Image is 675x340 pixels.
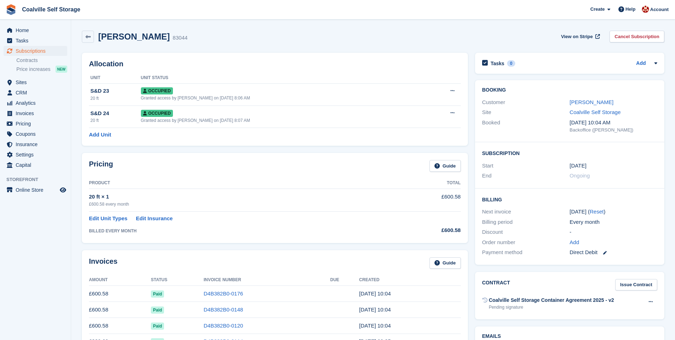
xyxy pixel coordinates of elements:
[89,201,391,207] div: £600.58 every month
[204,290,243,297] a: D4B382B0-0176
[570,228,657,236] div: -
[141,117,422,124] div: Granted access by [PERSON_NAME] on [DATE] 8:07 AM
[151,323,164,330] span: Paid
[89,286,151,302] td: £600.58
[89,215,127,223] a: Edit Unit Types
[90,109,141,118] div: S&D 24
[89,318,151,334] td: £600.58
[89,228,391,234] div: BILLED EVERY MONTH
[570,109,621,115] a: Coalville Self Storage
[391,226,461,235] div: £600.58
[4,77,67,87] a: menu
[561,33,593,40] span: View on Stripe
[615,279,657,291] a: Issue Contract
[89,72,141,84] th: Unit
[16,129,58,139] span: Coupons
[4,108,67,118] a: menu
[610,31,664,42] a: Cancel Subscription
[89,274,151,286] th: Amount
[89,60,461,68] h2: Allocation
[359,323,391,329] time: 2025-05-24 09:04:43 UTC
[558,31,601,42] a: View on Stripe
[4,150,67,160] a: menu
[482,334,657,339] h2: Emails
[16,66,51,73] span: Price increases
[4,88,67,98] a: menu
[141,95,422,101] div: Granted access by [PERSON_NAME] on [DATE] 8:06 AM
[204,323,243,329] a: D4B382B0-0120
[590,6,605,13] span: Create
[429,257,461,269] a: Guide
[16,160,58,170] span: Capital
[89,257,117,269] h2: Invoices
[16,139,58,149] span: Insurance
[482,248,570,257] div: Payment method
[489,297,614,304] div: Coalville Self Storage Container Agreement 2025 - v2
[16,98,58,108] span: Analytics
[482,218,570,226] div: Billing period
[570,172,590,179] span: Ongoing
[4,98,67,108] a: menu
[151,306,164,314] span: Paid
[4,139,67,149] a: menu
[16,150,58,160] span: Settings
[89,131,111,139] a: Add Unit
[151,274,204,286] th: Status
[636,60,646,68] a: Add
[482,279,510,291] h2: Contract
[98,32,170,41] h2: [PERSON_NAME]
[482,108,570,117] div: Site
[173,34,188,42] div: 83044
[16,65,67,73] a: Price increases NEW
[482,149,657,156] h2: Subscription
[570,162,586,170] time: 2025-04-24 00:00:00 UTC
[570,238,579,247] a: Add
[650,6,669,13] span: Account
[89,177,391,189] th: Product
[90,95,141,102] div: 20 ft
[16,46,58,56] span: Subscriptions
[16,88,58,98] span: CRM
[16,36,58,46] span: Tasks
[136,215,173,223] a: Edit Insurance
[16,185,58,195] span: Online Store
[141,110,173,117] span: Occupied
[89,302,151,318] td: £600.58
[59,186,67,194] a: Preview store
[16,57,67,64] a: Contracts
[570,99,613,105] a: [PERSON_NAME]
[482,208,570,216] div: Next invoice
[141,87,173,94] span: Occupied
[4,25,67,35] a: menu
[482,196,657,203] h2: Billing
[6,4,16,15] img: stora-icon-8386f47178a22dfd0bd8f6a31ec36ba5ce8667c1dd55bd0f319d3a0aa187defe.svg
[141,72,422,84] th: Unit Status
[642,6,649,13] img: Hannah Milner
[626,6,636,13] span: Help
[6,176,71,183] span: Storefront
[359,290,391,297] time: 2025-07-24 09:04:56 UTC
[482,162,570,170] div: Start
[89,193,391,201] div: 20 ft × 1
[4,46,67,56] a: menu
[482,172,570,180] div: End
[16,119,58,129] span: Pricing
[359,306,391,313] time: 2025-06-24 09:04:28 UTC
[4,129,67,139] a: menu
[489,304,614,310] div: Pending signature
[89,160,113,172] h2: Pricing
[19,4,83,15] a: Coalville Self Storage
[482,228,570,236] div: Discount
[482,119,570,134] div: Booked
[590,208,603,215] a: Reset
[90,117,141,124] div: 20 ft
[482,87,657,93] h2: Booking
[56,66,67,73] div: NEW
[204,274,330,286] th: Invoice Number
[570,218,657,226] div: Every month
[4,185,67,195] a: menu
[4,119,67,129] a: menu
[391,177,461,189] th: Total
[570,119,657,127] div: [DATE] 10:04 AM
[151,290,164,298] span: Paid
